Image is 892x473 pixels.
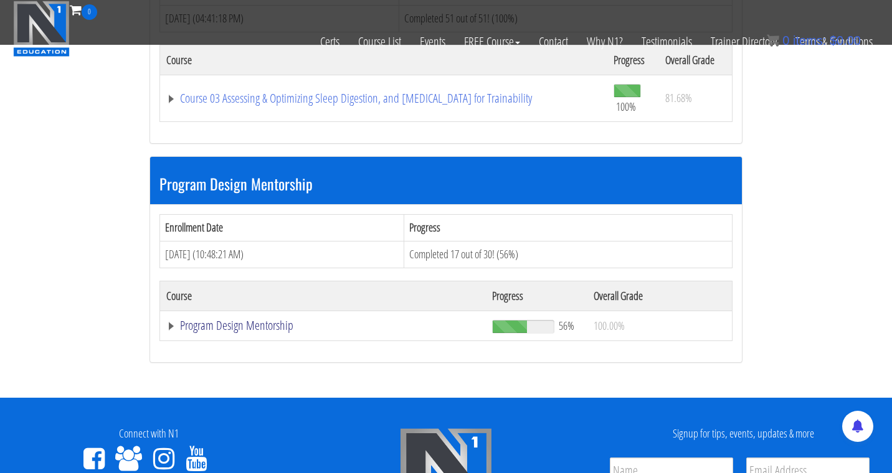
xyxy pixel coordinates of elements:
td: Completed 17 out of 30! (56%) [404,241,733,268]
a: Contact [529,20,577,63]
a: Certs [311,20,349,63]
span: $ [830,34,837,47]
th: Progress [486,281,587,311]
th: Course [160,281,486,311]
span: items: [793,34,826,47]
a: Testimonials [632,20,701,63]
a: Trainer Directory [701,20,786,63]
a: 0 [70,1,97,18]
a: FREE Course [455,20,529,63]
img: n1-education [13,1,70,57]
a: Course 03 Assessing & Optimizing Sleep Digestion, and [MEDICAL_DATA] for Trainability [166,92,601,105]
span: 100% [616,100,636,113]
th: Overall Grade [587,281,732,311]
td: 100.00% [587,311,732,340]
h4: Connect with N1 [9,428,288,440]
span: 56% [559,319,574,332]
td: 81.68% [659,75,733,121]
a: 0 items: $0.00 [767,34,861,47]
a: Events [410,20,455,63]
a: Course List [349,20,410,63]
h3: Program Design Mentorship [159,176,733,192]
th: Enrollment Date [160,215,404,241]
bdi: 0.00 [830,34,861,47]
a: Why N1? [577,20,632,63]
th: Progress [404,215,733,241]
h4: Signup for tips, events, updates & more [604,428,883,440]
span: 0 [782,34,789,47]
td: [DATE] (10:48:21 AM) [160,241,404,268]
img: icon11.png [767,34,779,47]
span: 0 [82,4,97,20]
a: Program Design Mentorship [166,319,480,332]
a: Terms & Conditions [786,20,882,63]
